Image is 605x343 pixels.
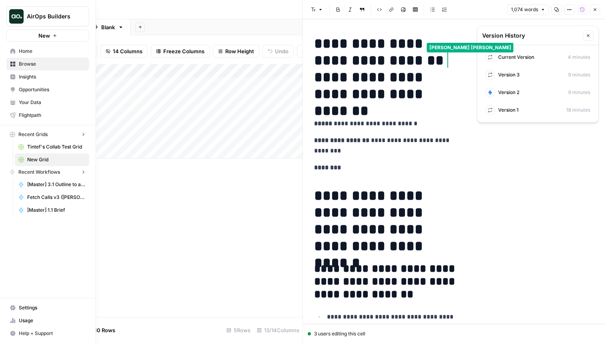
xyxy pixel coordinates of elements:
span: Insights [19,73,86,80]
span: [Master] 1.1 Brief [27,207,86,214]
span: New Grid [27,156,86,163]
span: Current Version [498,54,534,61]
a: Tintef's Collab Test Grid [15,140,89,153]
span: Recent Workflows [18,168,60,176]
a: Opportunities [6,83,89,96]
span: Home [19,48,86,55]
a: Fetch Calls v3 ([PERSON_NAME]) [15,191,89,204]
a: Your Data [6,96,89,109]
a: [Master] 1.1 Brief [15,204,89,217]
span: Freeze Columns [163,47,204,55]
a: Usage [6,314,89,327]
span: Version 1 [498,106,519,114]
span: Row Height [225,47,254,55]
img: AirOps Builders Logo [9,9,24,24]
span: New [38,32,50,40]
span: Help + Support [19,330,86,337]
a: New Grid [15,153,89,166]
span: Version 3 [498,71,520,78]
span: Tintef's Collab Test Grid [27,143,86,150]
span: Add 10 Rows [83,326,115,334]
span: AirOps Builders [27,12,75,20]
div: 3 users editing this cell [308,330,600,337]
span: Browse [19,60,86,68]
span: 14 Columns [113,47,142,55]
button: Recent Workflows [6,166,89,178]
div: 5 Rows [223,324,254,337]
span: Usage [19,317,86,324]
span: Flightpath [19,112,86,119]
button: Row Height [213,45,259,58]
a: Flightpath [6,109,89,122]
button: Freeze Columns [151,45,210,58]
span: Settings [19,304,86,311]
span: Recent Grids [18,131,48,138]
button: 1,074 words [507,4,549,15]
span: Your Data [19,99,86,106]
button: Help + Support [6,327,89,340]
span: Undo [275,47,288,55]
span: 1,074 words [511,6,538,13]
div: Version History [482,32,581,40]
span: Version 2 [498,89,519,96]
a: Home [6,45,89,58]
span: Opportunities [19,86,86,93]
span: 18 minutes [566,106,590,114]
span: 4 minutes [568,54,590,61]
span: 9 minutes [568,89,590,96]
span: [Master] 3.1 Outline to article [27,181,86,188]
a: [Master] 3.1 Outline to article [15,178,89,191]
span: Fetch Calls v3 ([PERSON_NAME]) [27,194,86,201]
button: Workspace: AirOps Builders [6,6,89,26]
div: Blank [101,23,115,31]
div: 13/14 Columns [254,324,302,337]
button: Undo [262,45,294,58]
button: New [6,30,89,42]
a: Browse [6,58,89,70]
a: Insights [6,70,89,83]
a: Blank [86,19,130,35]
span: 9 minutes [568,71,590,78]
button: 14 Columns [100,45,148,58]
button: Recent Grids [6,128,89,140]
a: Settings [6,301,89,314]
